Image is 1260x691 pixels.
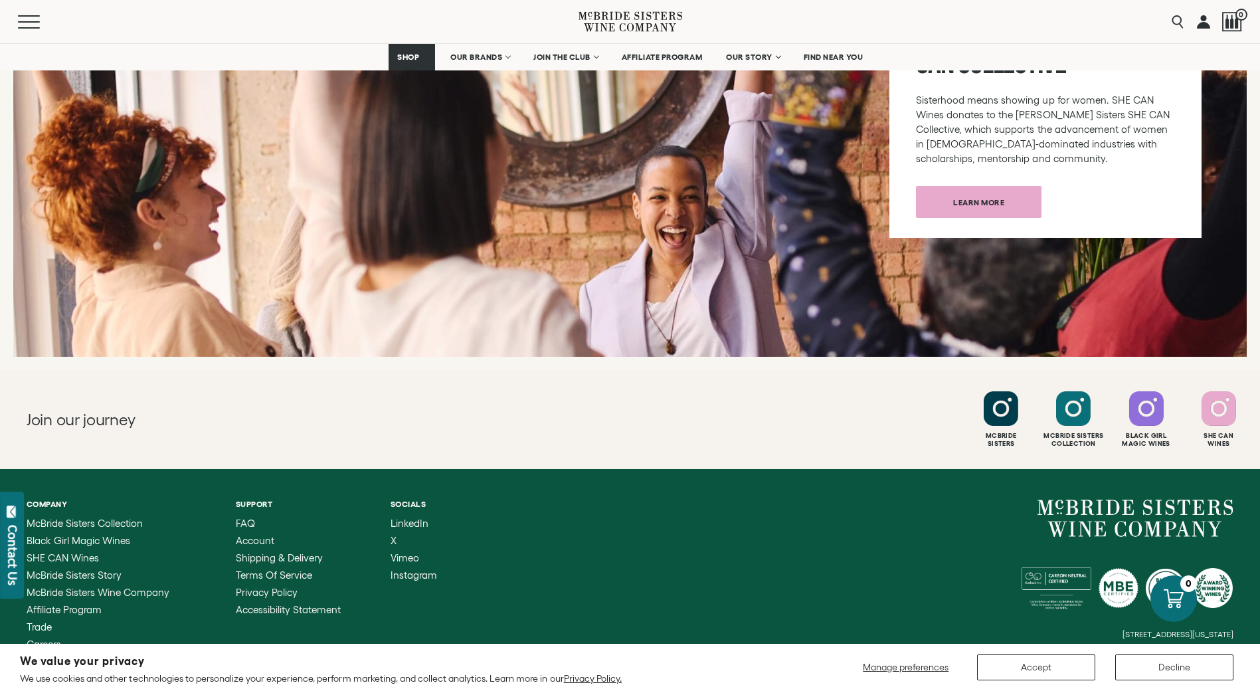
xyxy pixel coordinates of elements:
button: Decline [1115,654,1233,680]
span: Manage preferences [863,662,948,672]
a: McBride Sisters Wine Company [1037,500,1233,537]
span: Instagram [391,569,437,581]
span: McBride Sisters Wine Company [27,587,169,598]
span: Shipping & Delivery [236,552,323,563]
span: Careers [27,639,61,650]
div: 0 [1180,575,1197,592]
span: OUR BRANDS [450,52,502,62]
span: McBride Sisters Story [27,569,122,581]
a: Follow McBride Sisters on Instagram McbrideSisters [966,391,1035,448]
button: Manage preferences [855,654,957,680]
a: Vimeo [391,553,437,563]
h2: We value your privacy [20,656,622,667]
small: [STREET_ADDRESS][US_STATE] [1123,630,1233,639]
button: Accept [977,654,1095,680]
div: She Can Wines [1184,432,1253,448]
div: Contact Us [6,525,19,585]
div: Mcbride Sisters [966,432,1035,448]
a: OUR BRANDS [442,44,518,70]
a: Trade [27,622,186,633]
a: McBride Sisters Story [27,570,186,581]
a: McBride Sisters Collection [27,518,186,529]
span: FAQ [236,518,255,529]
a: Careers [27,639,186,650]
span: Affiliate Program [27,604,102,615]
a: Follow McBride Sisters Collection on Instagram Mcbride SistersCollection [1039,391,1108,448]
span: SHOP [397,52,420,62]
a: FAQ [236,518,341,529]
span: 0 [1235,9,1247,21]
div: Mcbride Sisters Collection [1039,432,1108,448]
h2: Join our journey [27,409,570,431]
span: Account [236,535,274,546]
span: LinkedIn [391,518,428,529]
a: X [391,536,437,546]
div: Black Girl Magic Wines [1112,432,1181,448]
span: Learn more [930,189,1028,215]
a: SHOP [389,44,435,70]
a: Terms of Service [236,570,341,581]
a: JOIN THE CLUB [525,44,606,70]
a: Shipping & Delivery [236,553,341,563]
span: SHE CAN Wines [27,552,99,563]
span: FIND NEAR YOU [804,52,863,62]
a: Follow SHE CAN Wines on Instagram She CanWines [1184,391,1253,448]
p: Sisterhood means showing up for women. SHE CAN Wines donates to the [PERSON_NAME] Sisters SHE CAN... [916,93,1175,166]
a: FIND NEAR YOU [795,44,872,70]
a: McBride Sisters Wine Company [27,587,186,598]
a: Accessibility Statement [236,605,341,615]
button: Mobile Menu Trigger [18,15,66,29]
span: Vimeo [391,552,419,563]
span: Privacy Policy [236,587,298,598]
a: AFFILIATE PROGRAM [613,44,711,70]
a: Black Girl Magic Wines [27,536,186,546]
a: LinkedIn [391,518,437,529]
p: We use cookies and other technologies to personalize your experience, perform marketing, and coll... [20,672,622,684]
a: OUR STORY [717,44,788,70]
span: X [391,535,397,546]
span: Black Girl Magic Wines [27,535,130,546]
a: Account [236,536,341,546]
a: Affiliate Program [27,605,186,615]
span: Terms of Service [236,569,312,581]
a: Privacy Policy. [564,673,622,684]
a: Learn more [916,186,1041,218]
span: AFFILIATE PROGRAM [622,52,703,62]
a: SHE CAN Wines [27,553,186,563]
a: Privacy Policy [236,587,341,598]
a: Instagram [391,570,437,581]
span: Trade [27,621,52,633]
span: OUR STORY [726,52,772,62]
a: Follow Black Girl Magic Wines on Instagram Black GirlMagic Wines [1112,391,1181,448]
span: McBride Sisters Collection [27,518,143,529]
span: JOIN THE CLUB [533,52,590,62]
